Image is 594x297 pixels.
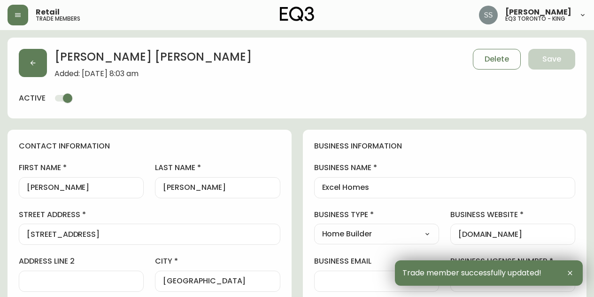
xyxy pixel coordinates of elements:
[19,210,280,220] label: street address
[280,7,315,22] img: logo
[314,256,439,266] label: business email
[314,141,576,151] h4: business information
[19,141,280,151] h4: contact information
[314,163,576,173] label: business name
[473,49,521,70] button: Delete
[485,54,509,64] span: Delete
[505,8,571,16] span: [PERSON_NAME]
[54,49,252,70] h2: [PERSON_NAME] [PERSON_NAME]
[19,93,46,103] h4: active
[402,269,541,277] span: Trade member successfully updated!
[458,230,567,239] input: https://www.designshop.com
[19,163,144,173] label: first name
[479,6,498,24] img: f1b6f2cda6f3b51f95337c5892ce6799
[19,256,144,266] label: address line 2
[155,256,280,266] label: city
[155,163,280,173] label: last name
[314,210,439,220] label: business type
[450,210,575,220] label: business website
[450,256,575,266] label: business license number
[36,16,80,22] h5: trade members
[505,16,565,22] h5: eq3 toronto - king
[36,8,60,16] span: Retail
[54,70,252,78] span: Added: [DATE] 8:03 am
